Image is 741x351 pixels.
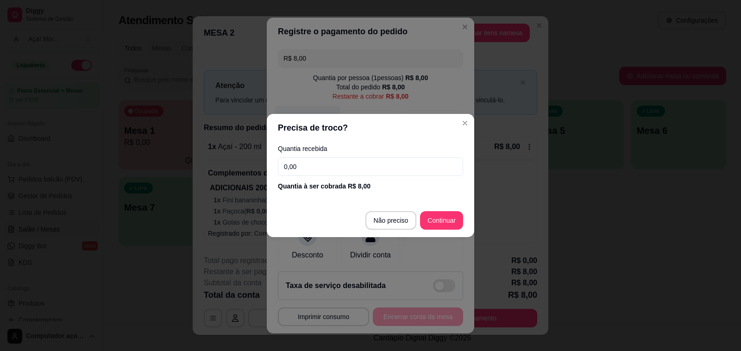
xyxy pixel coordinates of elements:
[365,211,417,230] button: Não preciso
[278,145,463,152] label: Quantia recebida
[420,211,463,230] button: Continuar
[458,116,472,131] button: Close
[278,182,463,191] div: Quantia à ser cobrada R$ 8,00
[267,114,474,142] header: Precisa de troco?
